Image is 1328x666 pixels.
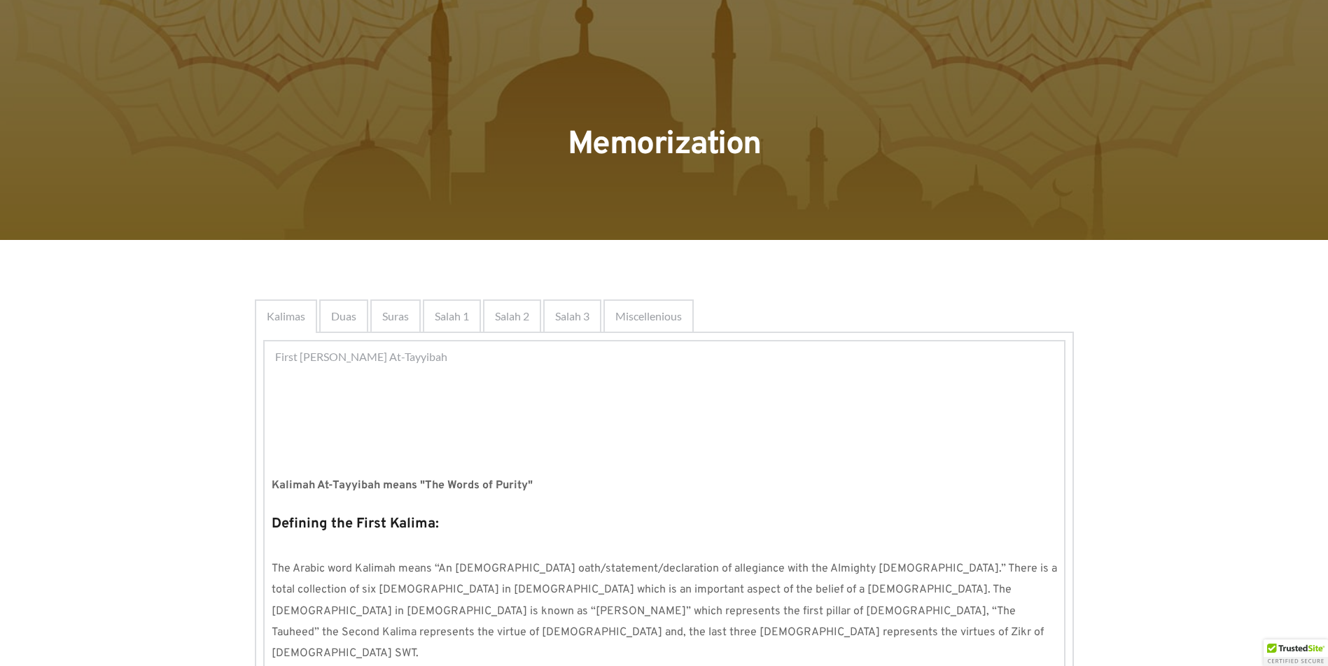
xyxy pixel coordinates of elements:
[267,308,305,325] span: Kalimas
[382,308,409,325] span: Suras
[495,308,529,325] span: Salah 2
[272,562,1060,661] span: The Arabic word Kalimah means “An [DEMOGRAPHIC_DATA] oath/statement/declaration of allegiance wit...
[1264,639,1328,666] div: TrustedSite Certified
[275,348,447,365] span: First [PERSON_NAME] At-Tayyibah
[555,308,589,325] span: Salah 3
[272,515,439,533] strong: Defining the First Kalima:
[435,308,469,325] span: Salah 1
[331,308,356,325] span: Duas
[272,479,533,493] strong: Kalimah At-Tayyibah means "The Words of Purity"
[615,308,682,325] span: Miscellenious
[568,125,761,166] span: Memorization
